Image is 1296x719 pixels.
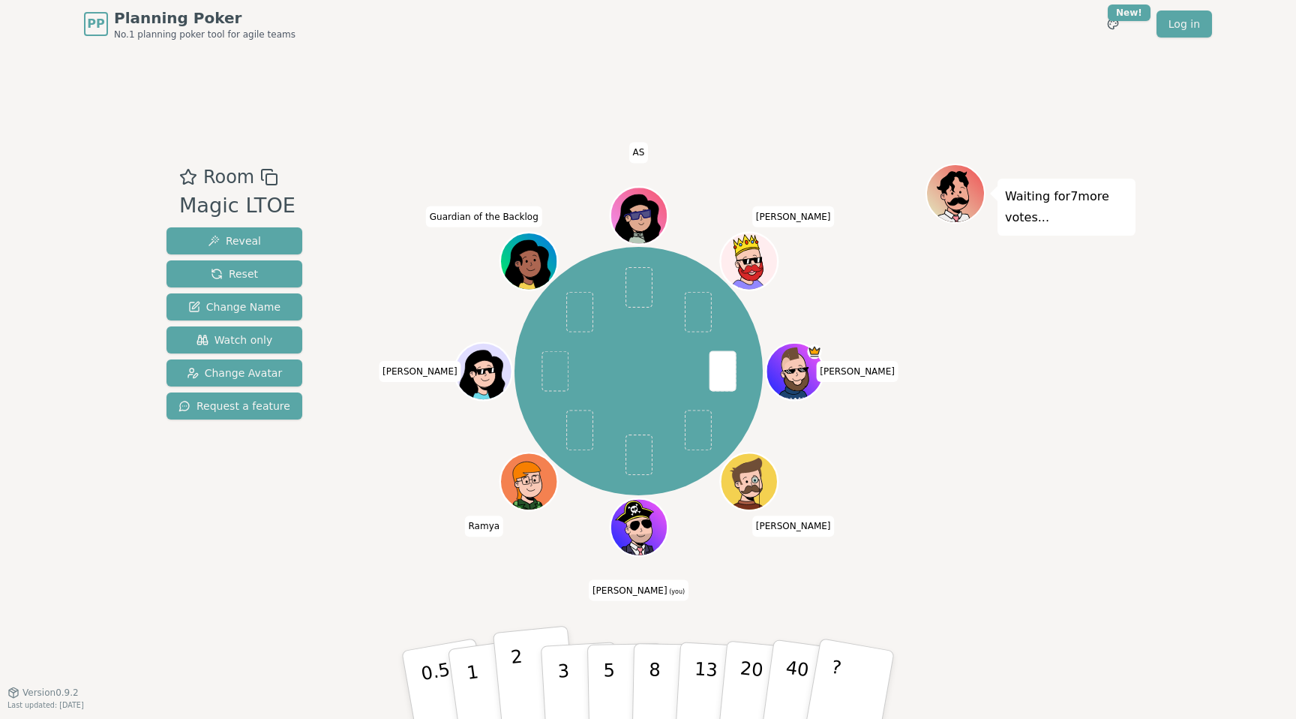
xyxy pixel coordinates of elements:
[196,332,273,347] span: Watch only
[166,227,302,254] button: Reveal
[179,191,295,221] div: Magic LTOE
[211,266,258,281] span: Reset
[208,233,261,248] span: Reveal
[87,15,104,33] span: PP
[629,142,649,163] span: Click to change your name
[114,29,295,41] span: No.1 planning poker tool for agile teams
[166,293,302,320] button: Change Name
[807,344,821,359] span: Blake is the host
[166,260,302,287] button: Reset
[1156,11,1212,38] a: Log in
[178,399,290,414] span: Request a feature
[84,8,295,41] a: PPPlanning PokerNo.1 planning poker tool for agile teams
[1108,5,1150,21] div: New!
[426,206,542,227] span: Click to change your name
[179,164,197,191] button: Add as favourite
[752,206,835,227] span: Click to change your name
[7,687,79,699] button: Version0.9.2
[22,687,79,699] span: Version 0.9.2
[667,588,685,594] span: (you)
[1005,186,1128,228] p: Waiting for 7 more votes...
[816,361,898,382] span: Click to change your name
[188,299,280,314] span: Change Name
[187,366,283,381] span: Change Avatar
[7,701,84,709] span: Last updated: [DATE]
[752,516,835,537] span: Click to change your name
[1099,11,1126,38] button: New!
[114,8,295,29] span: Planning Poker
[166,393,302,420] button: Request a feature
[166,359,302,387] button: Change Avatar
[203,164,254,191] span: Room
[379,361,461,382] span: Click to change your name
[589,579,688,600] span: Click to change your name
[465,516,504,537] span: Click to change your name
[612,500,666,554] button: Click to change your avatar
[166,326,302,353] button: Watch only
